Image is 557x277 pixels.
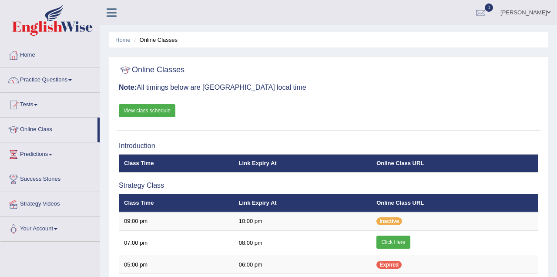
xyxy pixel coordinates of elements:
a: Strategy Videos [0,192,100,214]
td: 08:00 pm [234,230,372,256]
th: Class Time [119,154,234,172]
a: Home [0,43,100,65]
td: 06:00 pm [234,256,372,274]
a: Your Account [0,217,100,239]
td: 05:00 pm [119,256,234,274]
a: Tests [0,93,100,115]
a: View class schedule [119,104,175,117]
th: Class Time [119,194,234,212]
td: 10:00 pm [234,212,372,230]
a: Success Stories [0,167,100,189]
td: 07:00 pm [119,230,234,256]
h3: Strategy Class [119,182,538,189]
th: Online Class URL [372,194,538,212]
a: Practice Questions [0,68,100,90]
span: Inactive [376,217,402,225]
li: Online Classes [132,36,178,44]
span: Expired [376,261,402,269]
th: Online Class URL [372,154,538,172]
a: Predictions [0,142,100,164]
h2: Online Classes [119,64,185,77]
td: 09:00 pm [119,212,234,230]
h3: All timings below are [GEOGRAPHIC_DATA] local time [119,84,538,91]
span: 0 [485,3,493,12]
th: Link Expiry At [234,194,372,212]
a: Click Here [376,236,410,249]
a: Online Class [0,118,97,139]
h3: Introduction [119,142,538,150]
a: Home [115,37,131,43]
th: Link Expiry At [234,154,372,172]
b: Note: [119,84,137,91]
